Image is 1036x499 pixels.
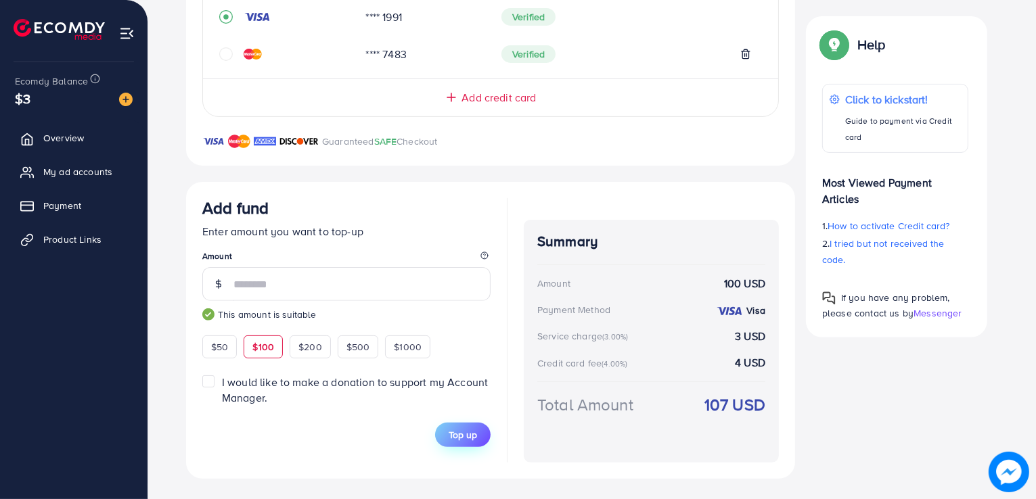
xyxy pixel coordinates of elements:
[822,291,836,305] img: Popup guide
[537,277,570,290] div: Amount
[461,90,536,105] span: Add credit card
[822,32,847,57] img: Popup guide
[537,233,765,250] h4: Summary
[43,199,81,212] span: Payment
[822,164,968,207] p: Most Viewed Payment Articles
[222,375,488,405] span: I would like to make a donation to support my Account Manager.
[822,218,968,234] p: 1.
[211,340,228,354] span: $50
[202,308,491,321] small: This amount is suitable
[43,233,102,246] span: Product Links
[43,165,112,179] span: My ad accounts
[119,26,135,41] img: menu
[202,250,491,267] legend: Amount
[202,308,215,320] img: guide
[43,131,84,145] span: Overview
[828,219,949,233] span: How to activate Credit card?
[244,11,271,22] img: credit
[254,133,276,149] img: brand
[119,93,133,106] img: image
[394,340,422,354] span: $1000
[845,113,961,145] p: Guide to payment via Credit card
[501,45,556,63] span: Verified
[435,423,491,447] button: Top up
[449,428,477,442] span: Top up
[724,276,765,291] strong: 100 USD
[228,133,250,149] img: brand
[10,124,137,151] a: Overview
[822,237,945,266] span: I tried but not received the code.
[10,192,137,219] a: Payment
[15,74,88,88] span: Ecomdy Balance
[219,10,233,24] svg: record circle
[219,47,233,61] svg: circle
[501,8,556,26] span: Verified
[279,133,319,149] img: brand
[10,226,137,253] a: Product Links
[537,329,632,343] div: Service charge
[735,329,765,344] strong: 3 USD
[537,356,632,370] div: Credit card fee
[14,19,105,40] img: logo
[252,340,274,354] span: $100
[537,393,633,417] div: Total Amount
[822,291,950,320] span: If you have any problem, please contact us by
[322,133,438,149] p: Guaranteed Checkout
[202,133,225,149] img: brand
[857,37,886,53] p: Help
[845,91,961,108] p: Click to kickstart!
[746,304,765,317] strong: Visa
[704,393,765,417] strong: 107 USD
[602,331,628,342] small: (3.00%)
[244,49,262,60] img: credit
[10,158,137,185] a: My ad accounts
[298,340,322,354] span: $200
[914,306,962,320] span: Messenger
[822,235,968,268] p: 2.
[602,358,627,369] small: (4.00%)
[374,135,397,148] span: SAFE
[15,89,30,108] span: $3
[202,198,269,218] h3: Add fund
[989,452,1029,492] img: image
[202,223,491,239] p: Enter amount you want to top-up
[735,355,765,371] strong: 4 USD
[346,340,370,354] span: $500
[537,303,610,316] div: Payment Method
[716,306,743,316] img: credit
